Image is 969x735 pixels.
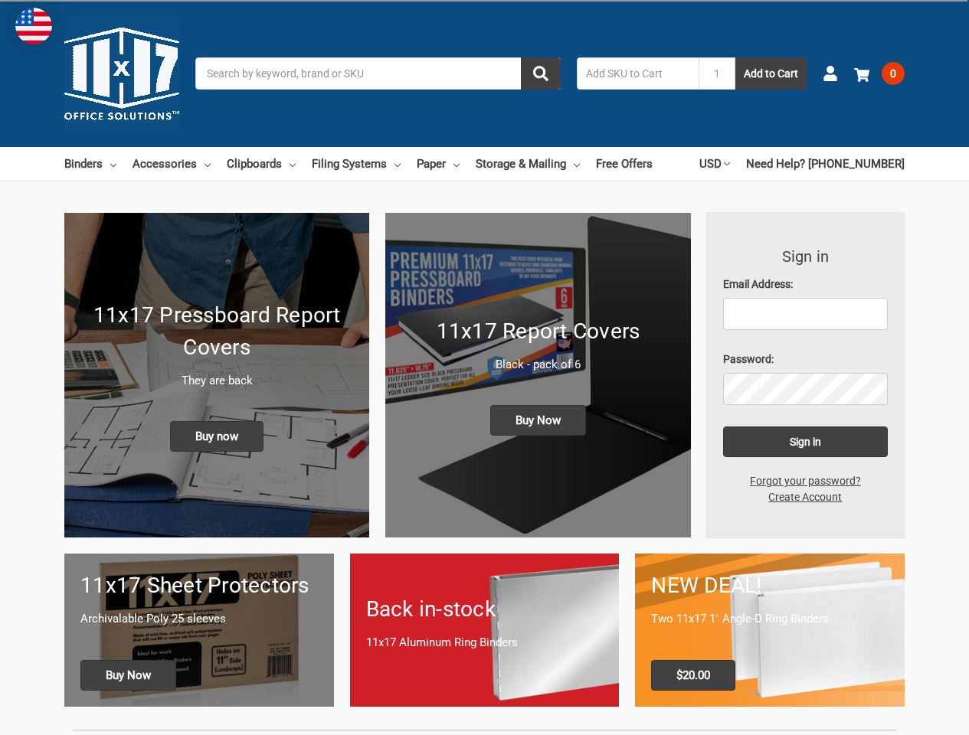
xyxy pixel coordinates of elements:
[476,147,580,181] a: Storage & Mailing
[723,351,889,367] label: Password:
[723,426,889,457] input: Sign in
[64,16,179,131] img: 11x17.com
[195,57,561,90] input: Search by keyword, brand or SKU
[651,660,735,691] span: $20.00
[596,147,653,181] a: Free Offers
[64,147,116,181] a: Binders
[15,8,52,44] img: duty and tax information for United States
[401,356,674,374] p: Black - pack of 6
[490,405,586,436] span: Buy Now
[80,372,353,390] p: They are back
[133,147,211,181] a: Accessories
[385,213,690,537] img: 11x17 Report Covers
[723,245,889,268] h3: Sign in
[741,473,869,489] a: Forgot your password?
[735,57,807,90] button: Add to Cart
[80,299,353,364] h1: 11x17 Pressboard Report Covers
[64,213,369,537] a: New 11x17 Pressboard Binders 11x17 Pressboard Report Covers They are back Buy now
[64,554,334,706] a: 11x17 sheet protectors 11x17 Sheet Protectors Archivalable Poly 25 sleeves Buy Now
[312,147,401,181] a: Filing Systems
[635,554,905,706] a: 11x17 Binder 2-pack only $20.00 NEW DEAL! Two 11x17 1" Angle-D Ring Binders $20.00
[699,147,730,181] a: USD
[760,489,850,505] a: Create Account
[854,54,905,93] a: 0
[401,315,674,348] h1: 11x17 Report Covers
[366,593,604,626] h1: Back in-stock
[417,147,460,181] a: Paper
[350,554,620,706] a: Back in-stock 11x17 Aluminum Ring Binders
[80,610,318,628] p: Archivalable Poly 25 sleeves
[366,634,604,652] p: 11x17 Aluminum Ring Binders
[227,147,296,181] a: Clipboards
[882,62,905,85] span: 0
[64,213,369,537] img: New 11x17 Pressboard Binders
[385,213,690,537] a: 11x17 Report Covers 11x17 Report Covers Black - pack of 6 Buy Now
[746,147,905,181] a: Need Help? [PHONE_NUMBER]
[651,570,889,602] h1: NEW DEAL!
[80,570,318,602] h1: 11x17 Sheet Protectors
[577,57,699,90] input: Add SKU to Cart
[80,660,176,691] span: Buy Now
[170,421,264,452] span: Buy now
[723,276,889,292] label: Email Address:
[651,610,889,628] p: Two 11x17 1" Angle-D Ring Binders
